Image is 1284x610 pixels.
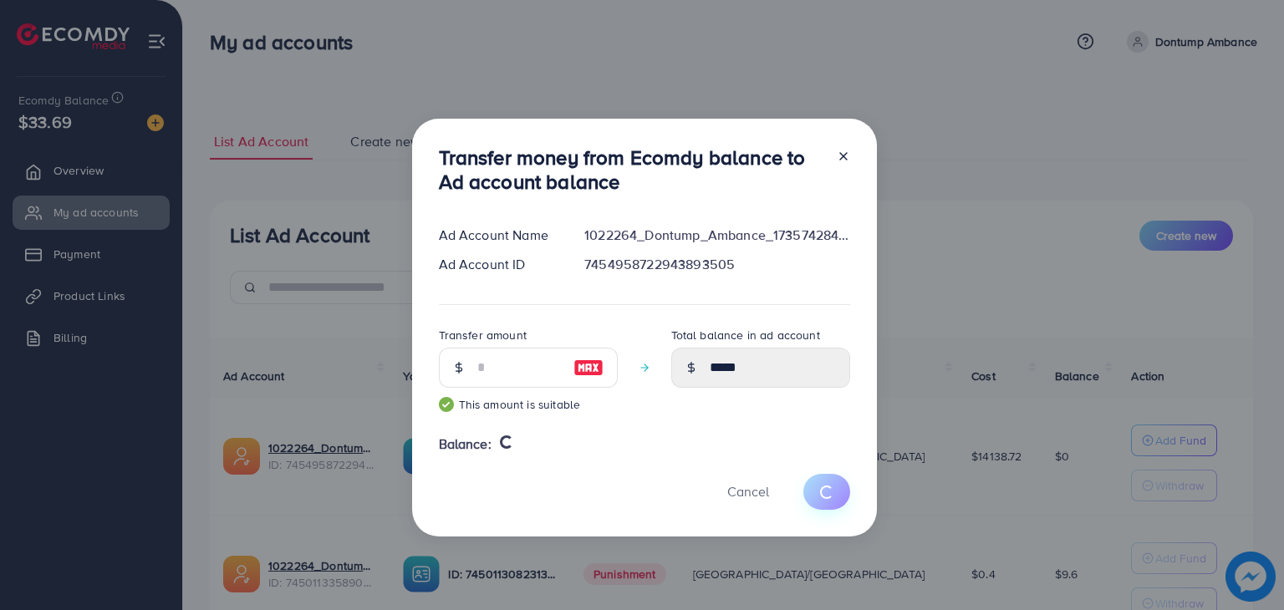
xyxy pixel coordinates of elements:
div: Ad Account Name [425,226,572,245]
button: Cancel [706,474,790,510]
img: image [573,358,604,378]
label: Transfer amount [439,327,527,343]
small: This amount is suitable [439,396,618,413]
img: guide [439,397,454,412]
div: 7454958722943893505 [571,255,863,274]
span: Cancel [727,482,769,501]
div: Ad Account ID [425,255,572,274]
span: Balance: [439,435,492,454]
div: 1022264_Dontump_Ambance_1735742847027 [571,226,863,245]
label: Total balance in ad account [671,327,820,343]
h3: Transfer money from Ecomdy balance to Ad account balance [439,145,823,194]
